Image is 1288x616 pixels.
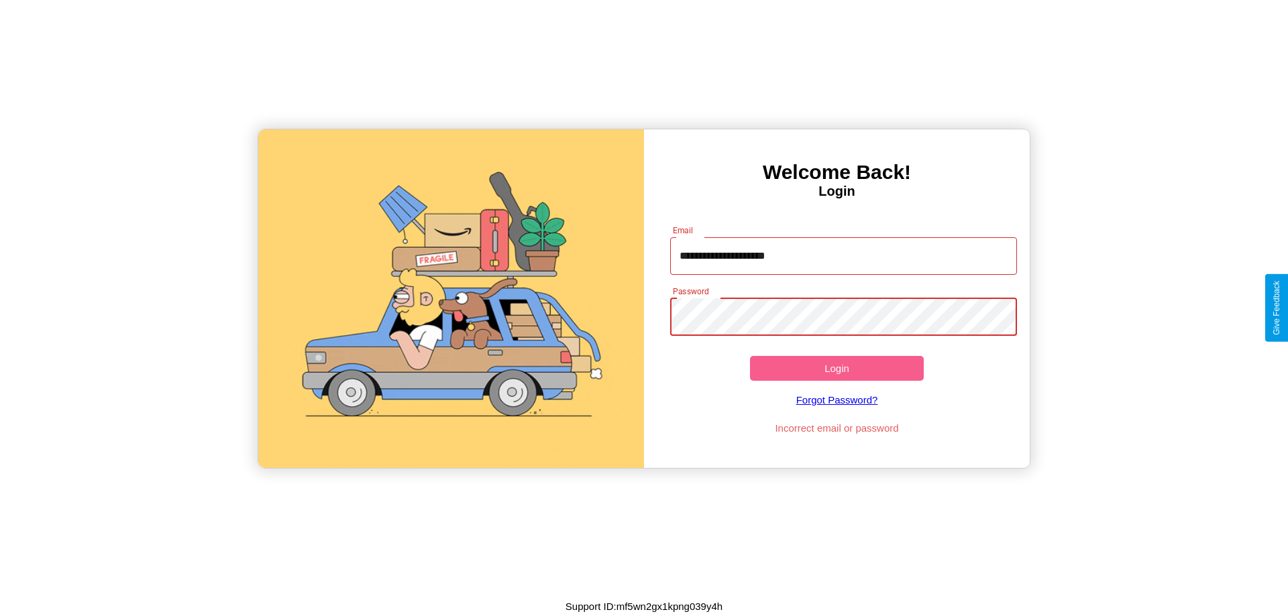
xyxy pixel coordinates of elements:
p: Incorrect email or password [663,419,1011,437]
label: Email [673,225,694,236]
h3: Welcome Back! [644,161,1030,184]
div: Give Feedback [1272,281,1281,335]
h4: Login [644,184,1030,199]
img: gif [258,129,644,468]
label: Password [673,286,708,297]
a: Forgot Password? [663,381,1011,419]
p: Support ID: mf5wn2gx1kpng039y4h [566,597,722,615]
button: Login [750,356,924,381]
